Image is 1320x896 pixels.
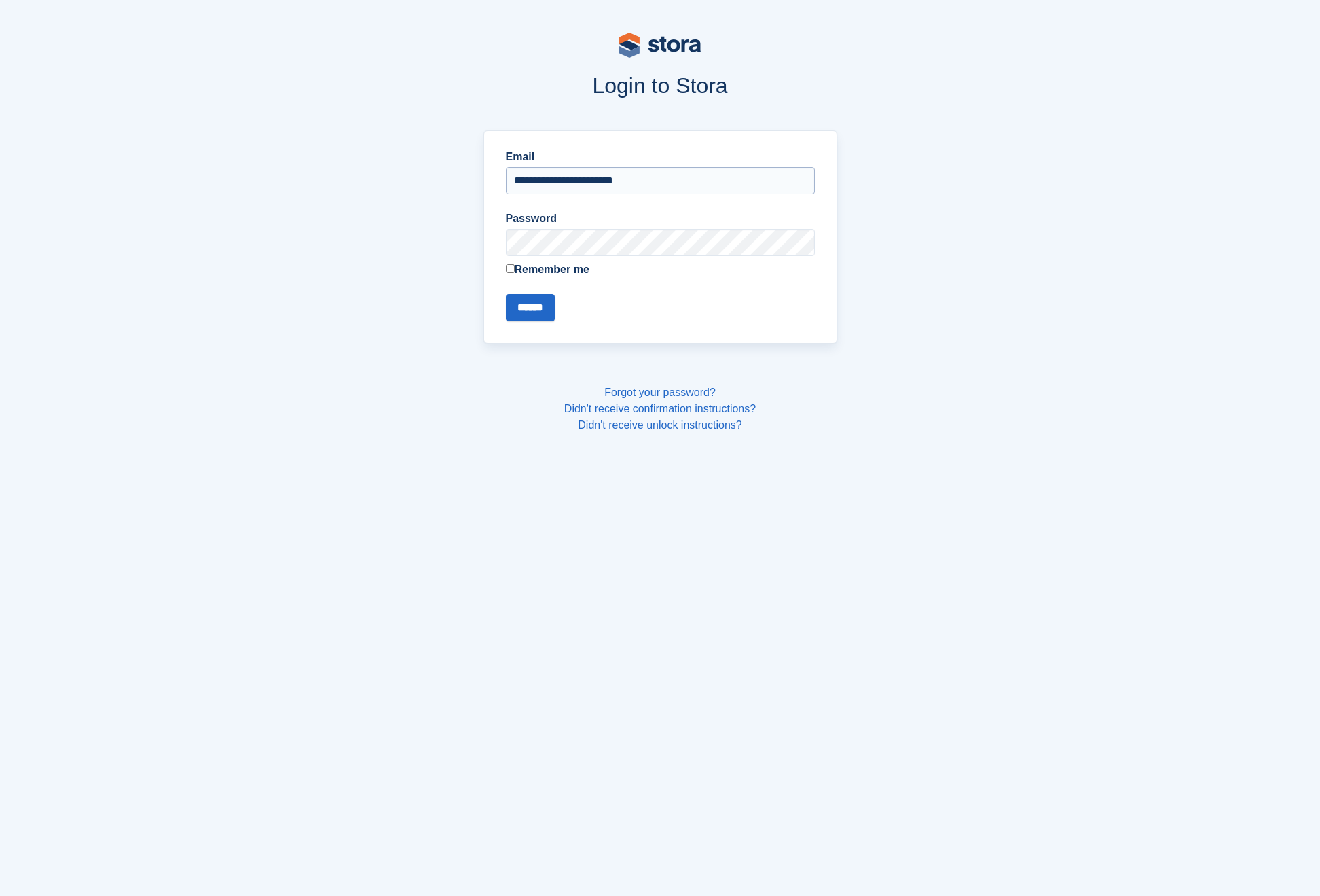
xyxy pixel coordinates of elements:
[604,387,716,398] a: Forgot your password?
[506,149,815,165] label: Email
[578,419,741,431] a: Didn't receive unlock instructions?
[224,73,1096,98] h1: Login to Stora
[506,262,815,278] label: Remember me
[619,33,701,58] img: stora-logo-53a41332b3708ae10de48c4981b4e9114cc0af31d8433b30ea865607fb682f29.svg
[506,211,815,227] label: Password
[506,264,515,273] input: Remember me
[564,403,756,414] a: Didn't receive confirmation instructions?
